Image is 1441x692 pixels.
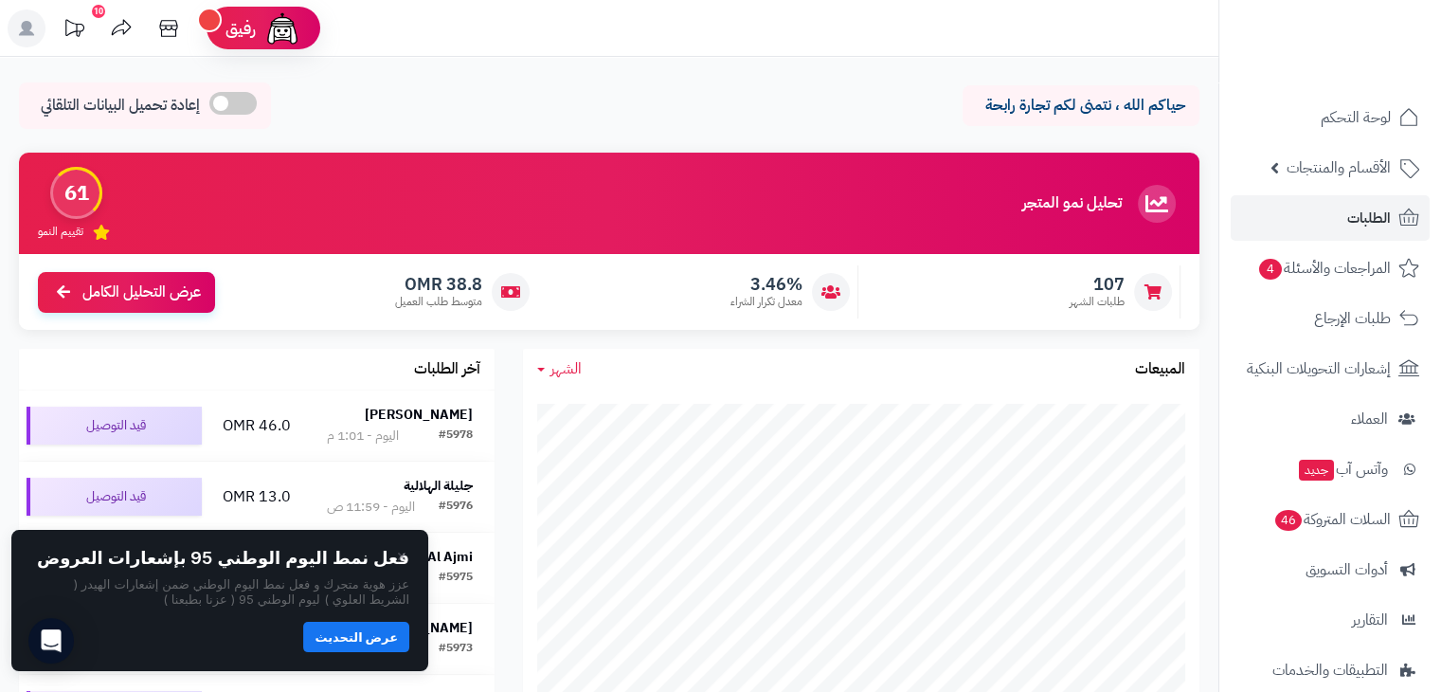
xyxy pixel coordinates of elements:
a: وآتس آبجديد [1231,446,1430,492]
strong: جليلة الهلالية [404,476,473,496]
button: عرض التحديث [303,622,409,652]
a: طلبات الإرجاع [1231,296,1430,341]
a: التقارير [1231,597,1430,643]
span: الأقسام والمنتجات [1287,155,1391,181]
div: قيد التوصيل [27,407,202,445]
div: #5976 [439,498,473,517]
p: حياكم الله ، نتمنى لكم تجارة رابحة [977,95,1185,117]
a: أدوات التسويق [1231,547,1430,592]
span: 4 [1259,259,1282,280]
span: 107 [1070,274,1125,295]
a: السلات المتروكة46 [1231,497,1430,542]
span: التقارير [1352,607,1388,633]
a: العملاء [1231,396,1430,442]
h3: المبيعات [1135,361,1185,378]
a: لوحة التحكم [1231,95,1430,140]
a: المراجعات والأسئلة4 [1231,246,1430,291]
div: 10 [92,5,105,18]
img: ai-face.png [263,9,301,47]
span: التطبيقات والخدمات [1272,657,1388,683]
strong: [PERSON_NAME] [365,405,473,425]
a: الطلبات [1231,195,1430,241]
span: السلات المتروكة [1273,506,1391,533]
span: إشعارات التحويلات البنكية [1247,355,1391,382]
h3: آخر الطلبات [414,361,480,378]
p: عزز هوية متجرك و فعل نمط اليوم الوطني ضمن إشعارات الهيدر ( الشريط العلوي ) ليوم الوطني 95 ( عزنا ... [30,576,409,608]
span: طلبات الشهر [1070,294,1125,310]
div: Open Intercom Messenger [28,618,74,664]
span: 38.8 OMR [395,274,482,295]
a: تحديثات المنصة [50,9,98,52]
h2: فعل نمط اليوم الوطني 95 بإشعارات العروض [37,549,409,568]
a: الشهر [537,358,582,380]
span: جديد [1299,460,1334,481]
span: تقييم النمو [38,224,83,240]
span: عرض التحليل الكامل [82,282,201,303]
span: معدل تكرار الشراء [730,294,802,310]
span: 46 [1275,510,1302,531]
span: وآتس آب [1297,456,1388,483]
img: logo-2.png [1312,50,1423,90]
td: 13.0 OMR [209,462,305,532]
span: رفيق [225,17,256,40]
span: العملاء [1351,406,1388,432]
td: 46.0 OMR [209,391,305,461]
div: اليوم - 11:59 ص [327,498,415,517]
a: إشعارات التحويلات البنكية [1231,346,1430,392]
div: #5975 [439,569,473,588]
span: طلبات الإرجاع [1314,305,1391,332]
span: المراجعات والأسئلة [1257,255,1391,282]
div: #5973 [439,640,473,659]
div: اليوم - 1:01 م [327,427,399,446]
span: أدوات التسويق [1306,556,1388,583]
span: الطلبات [1347,205,1391,231]
span: متوسط طلب العميل [395,294,482,310]
span: لوحة التحكم [1321,104,1391,131]
span: 3.46% [730,274,802,295]
div: قيد التوصيل [27,478,202,516]
div: #5978 [439,427,473,446]
a: عرض التحليل الكامل [38,272,215,313]
span: الشهر [550,357,582,380]
span: إعادة تحميل البيانات التلقائي [41,95,200,117]
h3: تحليل نمو المتجر [1022,195,1122,212]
